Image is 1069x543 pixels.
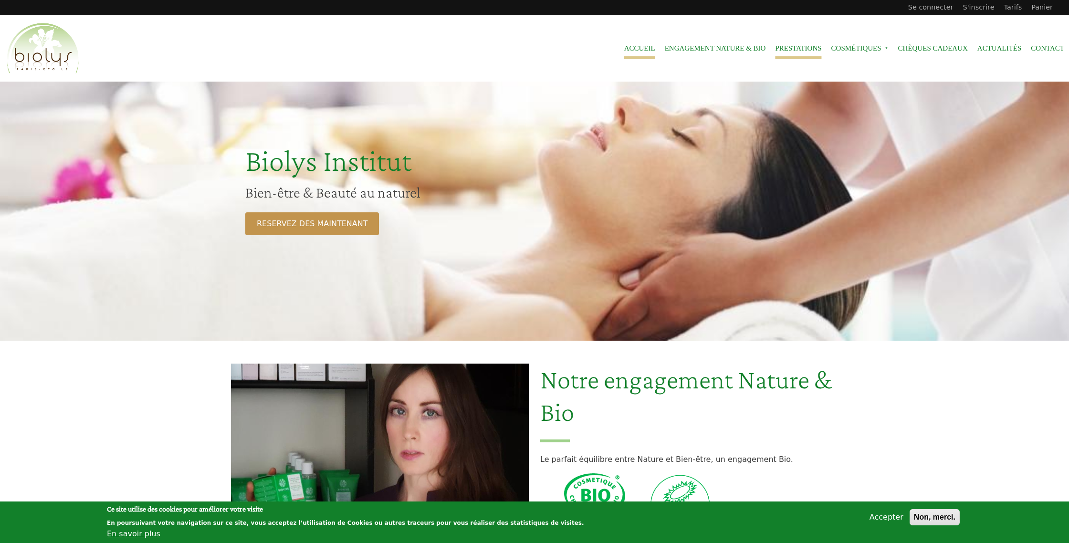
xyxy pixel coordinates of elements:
[107,504,620,514] h2: Ce site utilise des cookies pour améliorer votre visite
[910,509,960,525] button: Non, merci.
[885,46,889,50] span: »
[245,144,411,178] span: Biolys Institut
[831,38,889,59] span: Cosmétiques
[775,38,821,59] a: Prestations
[665,38,766,59] a: Engagement Nature & Bio
[898,38,968,59] a: Chèques cadeaux
[540,364,838,442] h2: Notre engagement Nature & Bio
[866,512,907,523] button: Accepter
[245,212,379,235] a: RESERVEZ DES MAINTENANT
[107,520,584,526] p: En poursuivant votre navigation sur ce site, vous acceptez l’utilisation de Cookies ou autres tra...
[5,21,81,76] img: Accueil
[977,38,1022,59] a: Actualités
[1031,38,1064,59] a: Contact
[624,38,655,59] a: Accueil
[540,454,838,465] p: Le parfait équilibre entre Nature et Bien-être, un engagement Bio.
[245,183,621,201] h2: Bien-être & Beauté au naturel
[107,528,160,540] button: En savoir plus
